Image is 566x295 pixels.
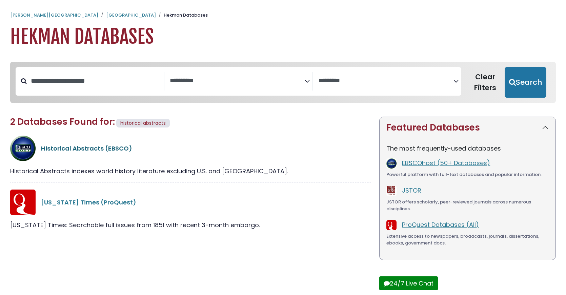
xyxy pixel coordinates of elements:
button: 24/7 Live Chat [379,276,438,290]
div: JSTOR offers scholarly, peer-reviewed journals across numerous disciplines. [386,199,549,212]
div: Extensive access to newspapers, broadcasts, journals, dissertations, ebooks, government docs. [386,233,549,246]
h1: Hekman Databases [10,25,556,48]
nav: Search filters [10,62,556,103]
button: Clear Filters [465,67,505,98]
a: JSTOR [402,186,421,195]
button: Submit for Search Results [505,67,546,98]
input: Search database by title or keyword [27,75,164,86]
div: Powerful platform with full-text databases and popular information. [386,171,549,178]
button: Featured Databases [380,117,555,138]
div: [US_STATE] Times: Searchable full issues from 1851 with recent 3-month embargo. [10,220,371,230]
span: historical abstracts [120,120,166,126]
a: [US_STATE] Times (ProQuest) [41,198,136,206]
nav: breadcrumb [10,12,556,19]
a: [GEOGRAPHIC_DATA] [106,12,156,18]
span: 2 Databases Found for: [10,116,115,128]
a: ProQuest Databases (All) [402,220,479,229]
textarea: Search [319,77,453,84]
a: EBSCOhost (50+ Databases) [402,159,490,167]
a: [PERSON_NAME][GEOGRAPHIC_DATA] [10,12,98,18]
a: Historical Abstracts (EBSCO) [41,144,132,153]
p: The most frequently-used databases [386,144,549,153]
div: Historical Abstracts indexes world history literature excluding U.S. and [GEOGRAPHIC_DATA]. [10,166,371,176]
textarea: Search [170,77,305,84]
li: Hekman Databases [156,12,208,19]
